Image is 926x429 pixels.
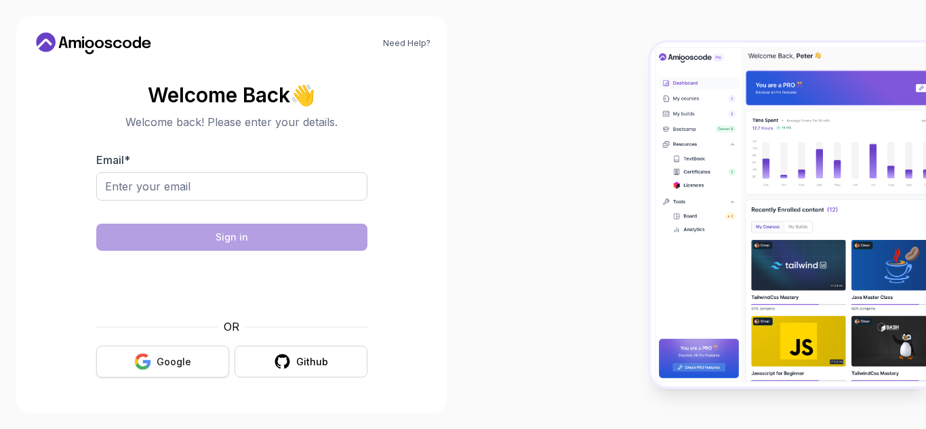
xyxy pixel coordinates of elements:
[651,43,926,386] img: Amigoscode Dashboard
[96,346,229,377] button: Google
[216,230,248,244] div: Sign in
[235,346,367,377] button: Github
[96,153,130,167] label: Email *
[96,84,367,106] h2: Welcome Back
[157,355,191,369] div: Google
[96,224,367,251] button: Sign in
[224,319,239,335] p: OR
[33,33,155,54] a: Home link
[296,355,328,369] div: Github
[96,172,367,201] input: Enter your email
[383,38,430,49] a: Need Help?
[290,84,315,106] span: 👋
[96,114,367,130] p: Welcome back! Please enter your details.
[129,259,334,310] iframe: Widget containing checkbox for hCaptcha security challenge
